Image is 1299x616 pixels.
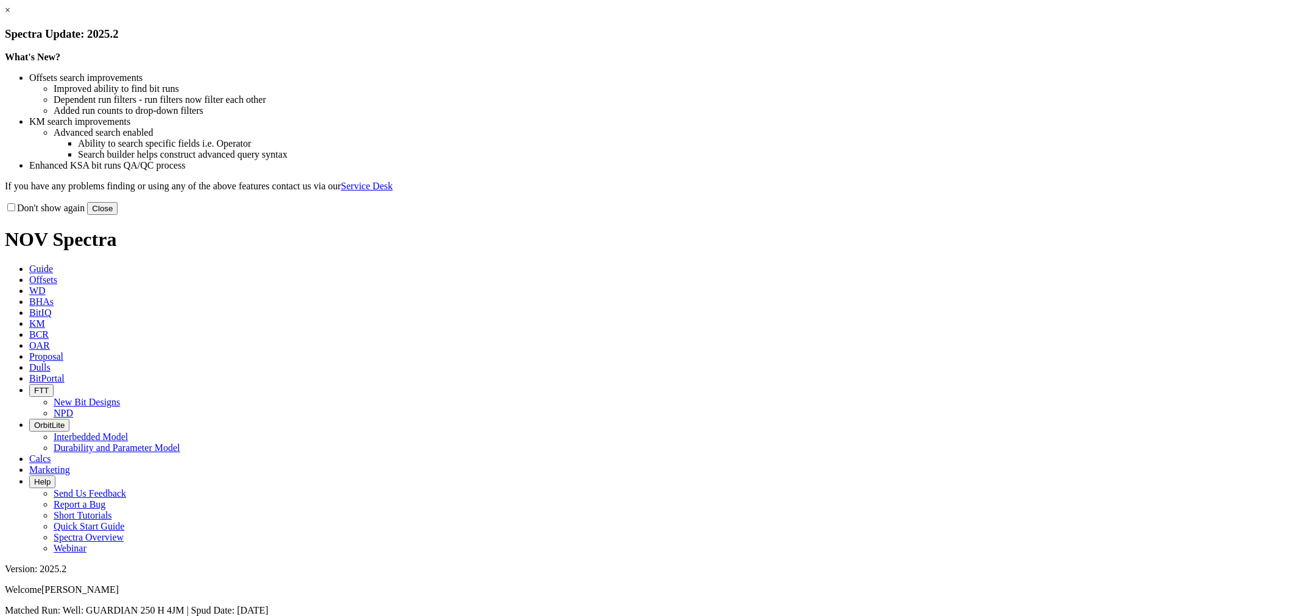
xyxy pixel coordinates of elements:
[54,127,1294,138] li: Advanced search enabled
[5,203,85,213] label: Don't show again
[54,432,128,442] a: Interbedded Model
[29,160,1294,171] li: Enhanced KSA bit runs QA/QC process
[5,52,60,62] strong: What's New?
[341,181,393,191] a: Service Desk
[54,521,124,531] a: Quick Start Guide
[29,285,46,296] span: WD
[54,443,180,453] a: Durability and Parameter Model
[7,203,15,211] input: Don't show again
[5,564,1294,575] div: Version: 2025.2
[54,83,1294,94] li: Improved ability to find bit runs
[54,510,112,520] a: Short Tutorials
[5,5,10,15] a: ×
[29,453,51,464] span: Calcs
[54,488,126,499] a: Send Us Feedback
[29,72,1294,83] li: Offsets search improvements
[54,397,120,407] a: New Bit Designs
[29,340,50,351] span: OAR
[54,94,1294,105] li: Dependent run filters - run filters now filter each other
[29,275,57,285] span: Offsets
[5,584,1294,595] p: Welcome
[29,351,63,362] span: Proposal
[63,605,269,615] span: Well: GUARDIAN 250 H 4JM | Spud Date: [DATE]
[54,499,105,509] a: Report a Bug
[54,105,1294,116] li: Added run counts to drop-down filters
[5,605,60,615] span: Matched Run:
[41,584,119,595] span: [PERSON_NAME]
[34,386,49,395] span: FTT
[29,318,45,329] span: KM
[29,329,49,340] span: BCR
[34,421,65,430] span: OrbitLite
[29,264,53,274] span: Guide
[29,116,1294,127] li: KM search improvements
[5,228,1294,251] h1: NOV Spectra
[54,408,73,418] a: NPD
[78,149,1294,160] li: Search builder helps construct advanced query syntax
[29,307,51,318] span: BitIQ
[5,181,1294,192] p: If you have any problems finding or using any of the above features contact us via our
[54,543,86,553] a: Webinar
[54,532,124,542] a: Spectra Overview
[29,373,65,383] span: BitPortal
[29,464,70,475] span: Marketing
[87,202,118,215] button: Close
[5,27,1294,41] h3: Spectra Update: 2025.2
[29,296,54,307] span: BHAs
[34,477,51,486] span: Help
[29,362,51,373] span: Dulls
[78,138,1294,149] li: Ability to search specific fields i.e. Operator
